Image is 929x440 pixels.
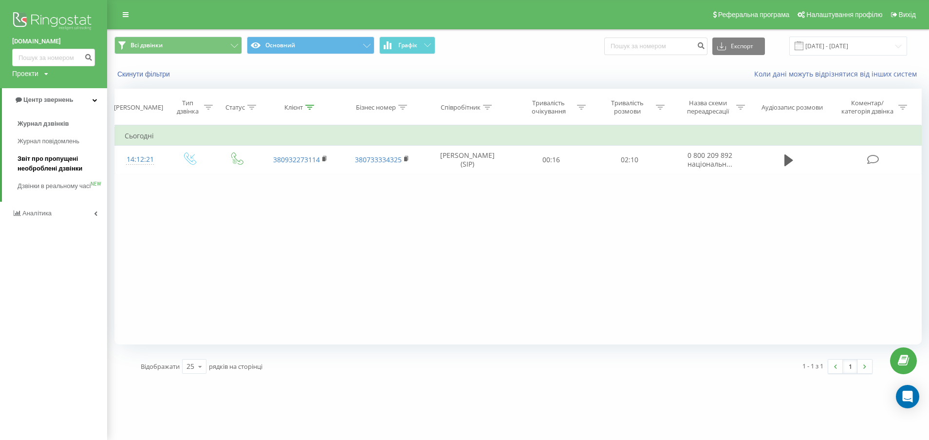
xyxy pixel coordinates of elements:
div: Коментар/категорія дзвінка [839,99,896,115]
div: Бізнес номер [356,103,396,112]
div: Тип дзвінка [174,99,202,115]
button: Основний [247,37,374,54]
button: Всі дзвінки [114,37,242,54]
div: Тривалість розмови [601,99,653,115]
td: 00:16 [512,146,591,174]
div: Проекти [12,69,38,78]
a: Звіт про пропущені необроблені дзвінки [18,150,107,177]
td: Сьогодні [115,126,922,146]
a: [DOMAIN_NAME] [12,37,95,46]
div: Аудіозапис розмови [762,103,823,112]
div: Клієнт [284,103,303,112]
div: [PERSON_NAME] [114,103,163,112]
td: [PERSON_NAME] (SIP) [424,146,512,174]
div: Співробітник [441,103,481,112]
span: Аналiтика [22,210,52,217]
input: Пошук за номером [604,38,707,55]
img: Ringostat logo [12,10,95,34]
span: Журнал повідомлень [18,136,79,146]
div: 14:12:21 [125,150,155,169]
span: Дзвінки в реальному часі [18,181,91,191]
div: Назва схеми переадресації [682,99,734,115]
input: Пошук за номером [12,49,95,66]
a: Журнал повідомлень [18,133,107,150]
span: Відображати [141,362,180,371]
button: Експорт [712,38,765,55]
a: 380932273114 [273,155,320,164]
span: Всі дзвінки [130,41,163,49]
span: рядків на сторінці [209,362,262,371]
div: Тривалість очікування [522,99,575,115]
span: Журнал дзвінків [18,119,69,129]
span: Вихід [899,11,916,19]
span: Графік [398,42,417,49]
div: Статус [225,103,245,112]
span: Налаштування профілю [806,11,882,19]
td: 02:10 [591,146,669,174]
button: Графік [379,37,435,54]
div: Open Intercom Messenger [896,385,919,408]
span: Реферальна програма [718,11,790,19]
span: Звіт про пропущені необроблені дзвінки [18,154,102,173]
a: Центр звернень [2,88,107,112]
a: Дзвінки в реальному часіNEW [18,177,107,195]
div: 1 - 1 з 1 [802,361,823,371]
span: Центр звернень [23,96,73,103]
a: 380733334325 [355,155,402,164]
a: Коли дані можуть відрізнятися вiд інших систем [754,69,922,78]
a: 1 [843,360,857,373]
button: Скинути фільтри [114,70,175,78]
span: 0 800 209 892 національн... [687,151,732,169]
div: 25 [186,362,194,371]
a: Журнал дзвінків [18,115,107,133]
